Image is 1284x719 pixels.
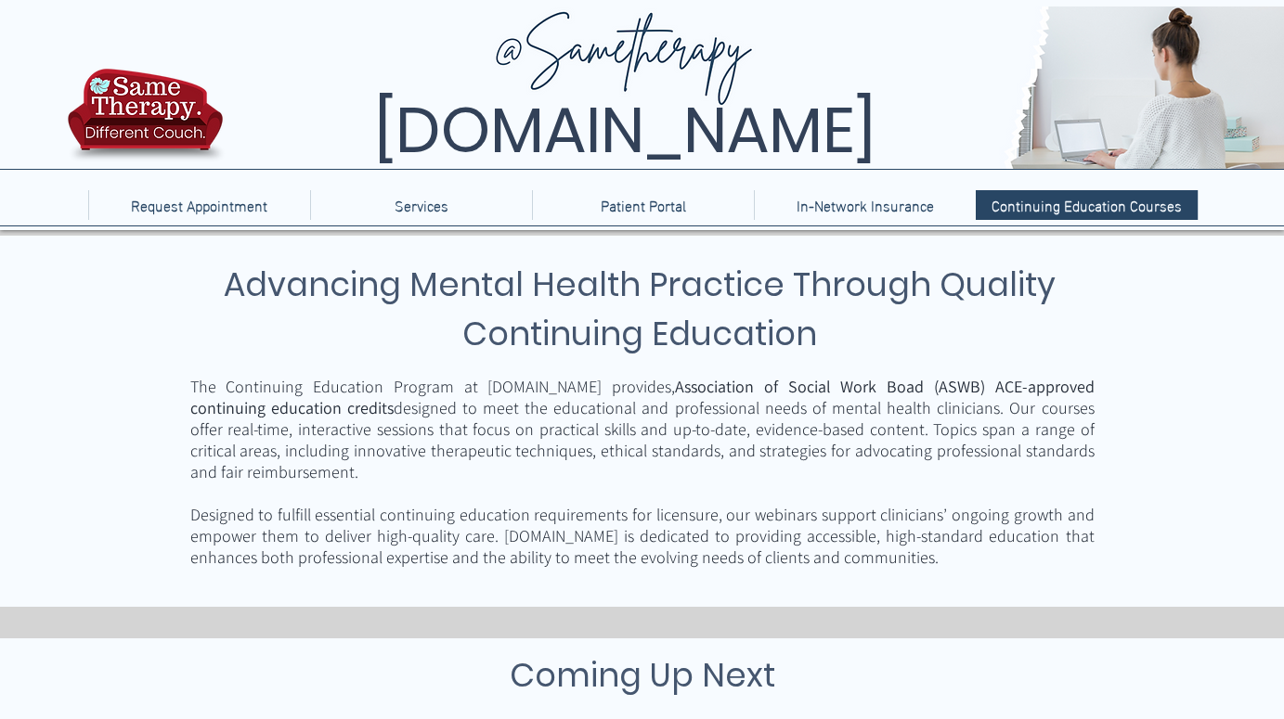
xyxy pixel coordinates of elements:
[374,86,875,174] span: [DOMAIN_NAME]
[982,190,1191,220] p: Continuing Education Courses
[754,190,976,220] a: In-Network Insurance
[591,190,695,220] p: Patient Portal
[248,650,1037,700] h3: Coming Up Next
[188,260,1092,358] h3: Advancing Mental Health Practice Through Quality Continuing Education
[122,190,277,220] p: Request Appointment
[190,376,1095,482] span: The Continuing Education Program at [DOMAIN_NAME] provides, designed to meet the educational and ...
[310,190,532,220] div: Services
[62,66,228,175] img: TBH.US
[385,190,458,220] p: Services
[532,190,754,220] a: Patient Portal
[190,504,1095,568] span: Designed to fulfill essential continuing education requirements for licensure, our webinars suppo...
[190,376,1095,418] span: Association of Social Work Boad (ASWB) ACE-approved continuing education credits
[976,190,1198,220] a: Continuing Education Courses
[88,190,310,220] a: Request Appointment
[787,190,943,220] p: In-Network Insurance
